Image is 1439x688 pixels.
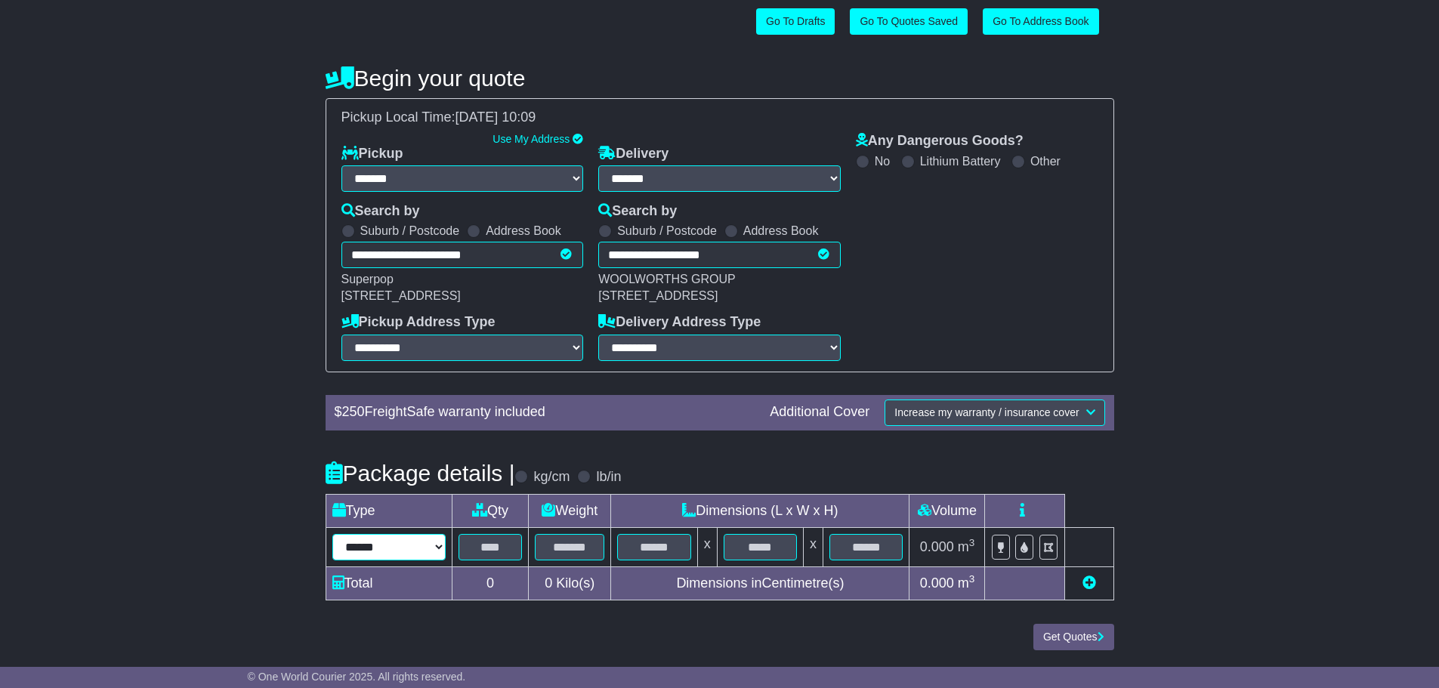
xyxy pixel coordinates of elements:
label: No [875,154,890,168]
td: 0 [452,566,529,600]
a: Add new item [1082,575,1096,591]
td: x [804,527,823,566]
label: Pickup [341,146,403,162]
label: Address Book [486,224,561,238]
span: [DATE] 10:09 [455,110,536,125]
span: m [958,539,975,554]
div: Pickup Local Time: [334,110,1106,126]
sup: 3 [969,537,975,548]
label: kg/cm [533,469,570,486]
td: Volume [909,494,985,527]
span: 0.000 [920,575,954,591]
td: Weight [529,494,611,527]
td: Type [326,494,452,527]
td: Dimensions (L x W x H) [611,494,909,527]
label: lb/in [596,469,621,486]
h4: Begin your quote [326,66,1114,91]
a: Go To Quotes Saved [850,8,968,35]
div: Additional Cover [762,404,877,421]
span: m [958,575,975,591]
span: [STREET_ADDRESS] [341,289,461,302]
span: 0.000 [920,539,954,554]
a: Go To Address Book [983,8,1098,35]
label: Suburb / Postcode [360,224,460,238]
label: Pickup Address Type [341,314,496,331]
span: 0 [545,575,552,591]
td: Kilo(s) [529,566,611,600]
td: x [697,527,717,566]
label: Lithium Battery [920,154,1001,168]
a: Go To Drafts [756,8,835,35]
label: Address Book [743,224,819,238]
a: Use My Address [493,133,570,145]
span: 250 [342,404,365,419]
td: Qty [452,494,529,527]
label: Search by [598,203,677,220]
label: Other [1030,154,1061,168]
span: Superpop [341,273,394,285]
td: Dimensions in Centimetre(s) [611,566,909,600]
button: Get Quotes [1033,624,1114,650]
span: Increase my warranty / insurance cover [894,406,1079,418]
span: [STREET_ADDRESS] [598,289,718,302]
label: Delivery Address Type [598,314,761,331]
h4: Package details | [326,461,515,486]
label: Any Dangerous Goods? [856,133,1024,150]
sup: 3 [969,573,975,585]
span: © One World Courier 2025. All rights reserved. [248,671,466,683]
div: $ FreightSafe warranty included [327,404,763,421]
label: Delivery [598,146,669,162]
label: Suburb / Postcode [617,224,717,238]
button: Increase my warranty / insurance cover [885,400,1104,426]
label: Search by [341,203,420,220]
span: WOOLWORTHS GROUP [598,273,736,285]
td: Total [326,566,452,600]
